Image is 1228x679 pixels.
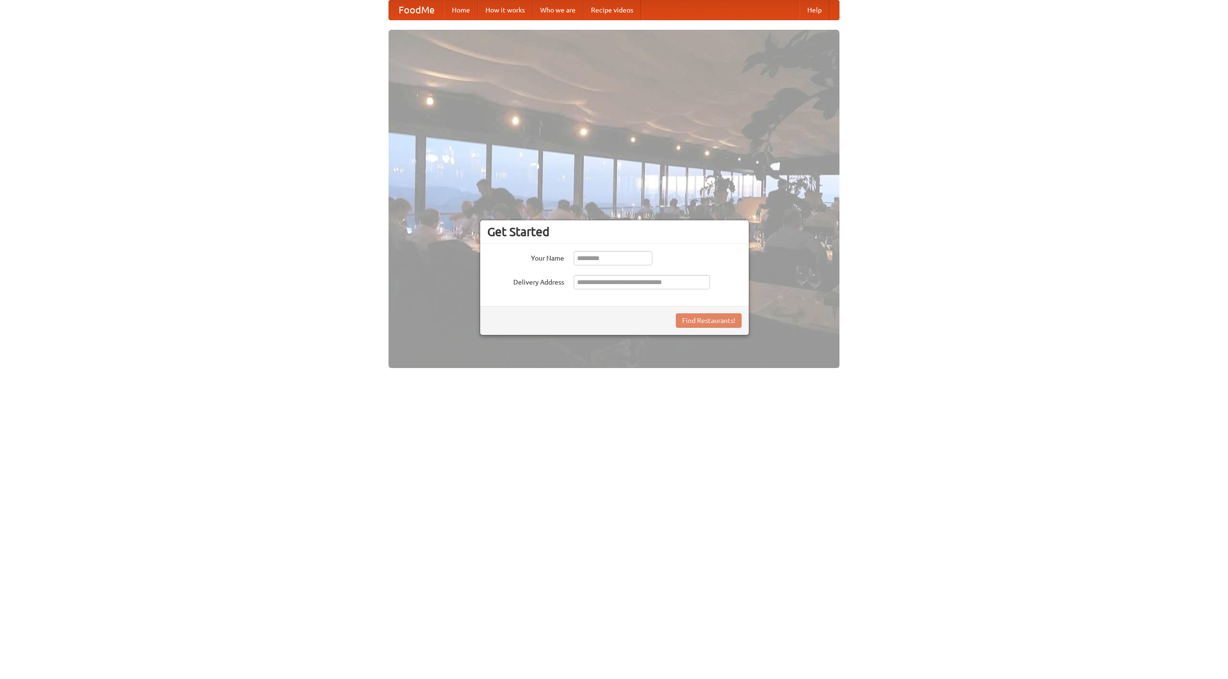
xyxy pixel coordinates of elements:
label: Your Name [487,251,564,263]
a: Home [444,0,478,20]
label: Delivery Address [487,275,564,287]
a: FoodMe [389,0,444,20]
a: How it works [478,0,532,20]
a: Help [800,0,829,20]
button: Find Restaurants! [676,313,742,328]
a: Who we are [532,0,583,20]
h3: Get Started [487,225,742,239]
a: Recipe videos [583,0,641,20]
